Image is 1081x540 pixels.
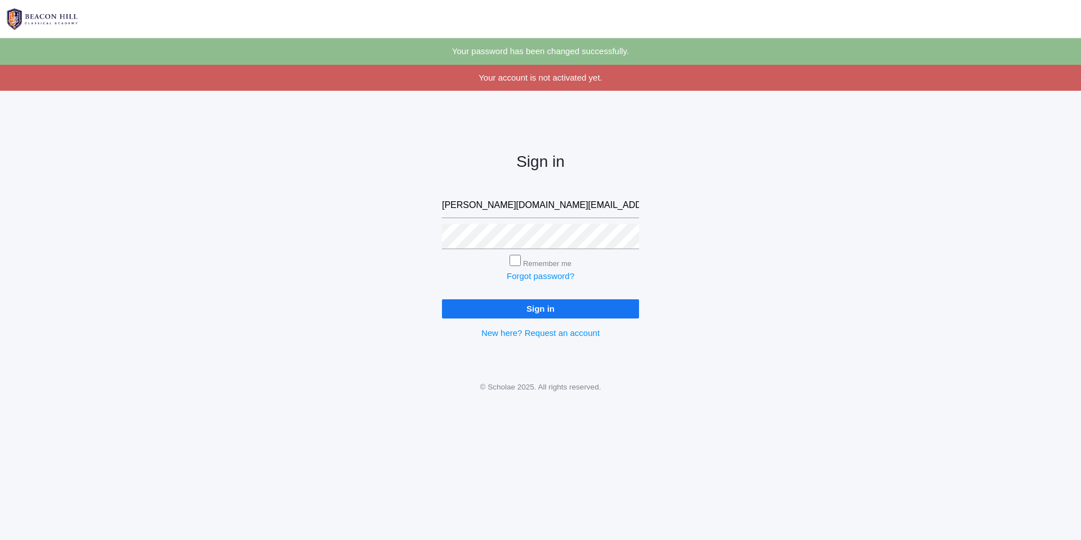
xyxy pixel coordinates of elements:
[442,153,639,171] h2: Sign in
[442,193,639,218] input: Email address
[442,299,639,318] input: Sign in
[507,271,574,281] a: Forgot password?
[523,259,571,268] label: Remember me
[481,328,600,338] a: New here? Request an account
